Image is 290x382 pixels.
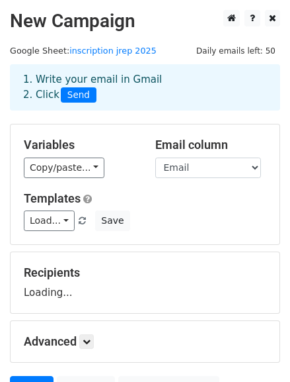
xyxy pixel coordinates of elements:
span: Daily emails left: 50 [192,44,280,58]
h5: Advanced [24,334,266,349]
h2: New Campaign [10,10,280,32]
div: 1. Write your email in Gmail 2. Click [13,72,277,103]
a: inscription jrep 2025 [69,46,157,56]
div: Loading... [24,265,266,300]
a: Daily emails left: 50 [192,46,280,56]
a: Templates [24,191,81,205]
button: Save [95,211,129,231]
h5: Email column [155,138,267,152]
span: Send [61,87,96,103]
small: Google Sheet: [10,46,157,56]
a: Copy/paste... [24,158,104,178]
h5: Recipients [24,265,266,280]
h5: Variables [24,138,135,152]
a: Load... [24,211,75,231]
